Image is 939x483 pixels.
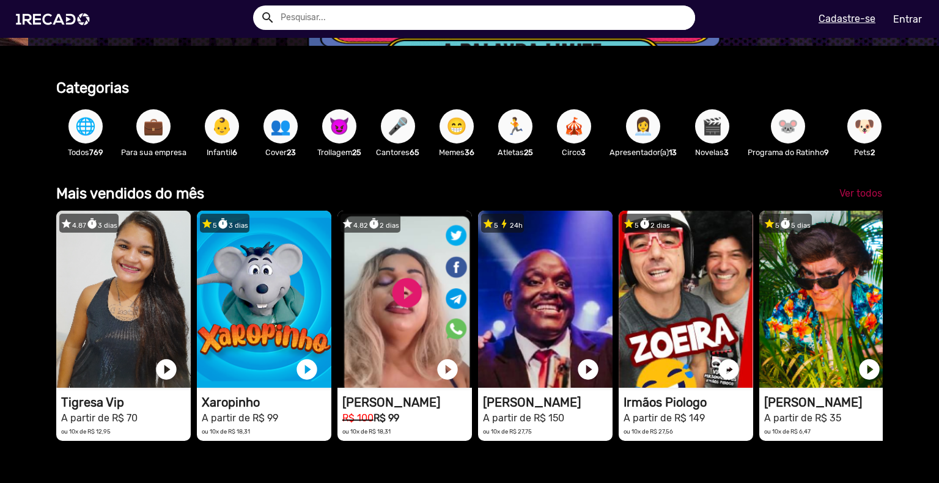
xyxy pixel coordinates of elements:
[841,147,888,158] p: Pets
[576,357,600,382] a: play_circle_filled
[433,147,480,158] p: Memes
[61,395,191,410] h1: Tigresa Vip
[56,79,129,96] b: Categorias
[121,147,186,158] p: Para sua empresa
[212,109,232,143] span: 👶
[626,109,660,143] button: 👩‍💼
[56,211,191,388] video: 1RECADO vídeos dedicados para fãs e empresas
[256,6,278,27] button: Example home icon
[483,428,532,435] small: ou 10x de R$ 27,75
[764,395,894,410] h1: [PERSON_NAME]
[483,395,613,410] h1: [PERSON_NAME]
[564,109,584,143] span: 🎪
[89,148,103,157] b: 769
[609,147,677,158] p: Apresentador(a)
[857,357,882,382] a: play_circle_filled
[271,5,695,30] input: Pesquisar...
[342,395,472,410] h1: [PERSON_NAME]
[478,211,613,388] video: 1RECADO vídeos dedicados para fãs e empresas
[381,109,415,143] button: 🎤
[446,109,467,143] span: 😁
[232,148,237,157] b: 6
[498,109,532,143] button: 🏃
[375,147,421,158] p: Cantores
[56,185,204,202] b: Mais vendidos do mês
[716,357,741,382] a: play_circle_filled
[329,109,350,143] span: 😈
[143,109,164,143] span: 💼
[771,109,805,143] button: 🐭
[342,412,374,424] small: R$ 100
[75,109,96,143] span: 🌐
[702,109,723,143] span: 🎬
[847,109,882,143] button: 🐶
[270,109,291,143] span: 👥
[374,412,399,424] b: R$ 99
[624,428,673,435] small: ou 10x de R$ 27,56
[263,109,298,143] button: 👥
[759,211,894,388] video: 1RECADO vídeos dedicados para fãs e empresas
[465,148,474,157] b: 36
[748,147,829,158] p: Programa do Ratinho
[624,395,753,410] h1: Irmãos Piologo
[154,357,179,382] a: play_circle_filled
[824,148,829,157] b: 9
[202,412,278,424] small: A partir de R$ 99
[197,211,331,388] video: 1RECADO vídeos dedicados para fãs e empresas
[581,148,586,157] b: 3
[885,9,930,30] a: Entrar
[260,10,275,25] mat-icon: Example home icon
[205,109,239,143] button: 👶
[633,109,654,143] span: 👩‍💼
[871,148,875,157] b: 2
[337,211,472,388] video: 1RECADO vídeos dedicados para fãs e empresas
[202,428,250,435] small: ou 10x de R$ 18,31
[199,147,245,158] p: Infantil
[295,357,319,382] a: play_circle_filled
[764,412,841,424] small: A partir de R$ 35
[669,148,677,157] b: 13
[819,13,875,24] u: Cadastre-se
[342,428,391,435] small: ou 10x de R$ 18,31
[322,109,356,143] button: 😈
[524,148,533,157] b: 25
[257,147,304,158] p: Cover
[689,147,735,158] p: Novelas
[778,109,798,143] span: 🐭
[352,148,361,157] b: 25
[557,109,591,143] button: 🎪
[854,109,875,143] span: 🐶
[287,148,296,157] b: 23
[202,395,331,410] h1: Xaropinho
[624,412,705,424] small: A partir de R$ 149
[62,147,109,158] p: Todos
[61,412,138,424] small: A partir de R$ 70
[483,412,564,424] small: A partir de R$ 150
[492,147,539,158] p: Atletas
[619,211,753,388] video: 1RECADO vídeos dedicados para fãs e empresas
[839,187,882,199] span: Ver todos
[505,109,526,143] span: 🏃
[316,147,363,158] p: Trollagem
[388,109,408,143] span: 🎤
[724,148,729,157] b: 3
[695,109,729,143] button: 🎬
[764,428,811,435] small: ou 10x de R$ 6,47
[68,109,103,143] button: 🌐
[61,428,111,435] small: ou 10x de R$ 12,95
[440,109,474,143] button: 😁
[410,148,419,157] b: 65
[136,109,171,143] button: 💼
[435,357,460,382] a: play_circle_filled
[551,147,597,158] p: Circo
